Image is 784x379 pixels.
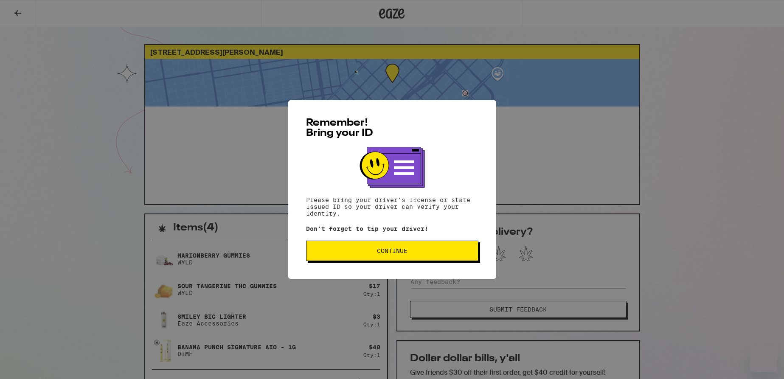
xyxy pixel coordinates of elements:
span: Continue [377,248,407,254]
iframe: Button to launch messaging window [750,345,777,372]
button: Continue [306,241,478,261]
span: Remember! Bring your ID [306,118,373,138]
p: Don't forget to tip your driver! [306,225,478,232]
p: Please bring your driver's license or state issued ID so your driver can verify your identity. [306,197,478,217]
